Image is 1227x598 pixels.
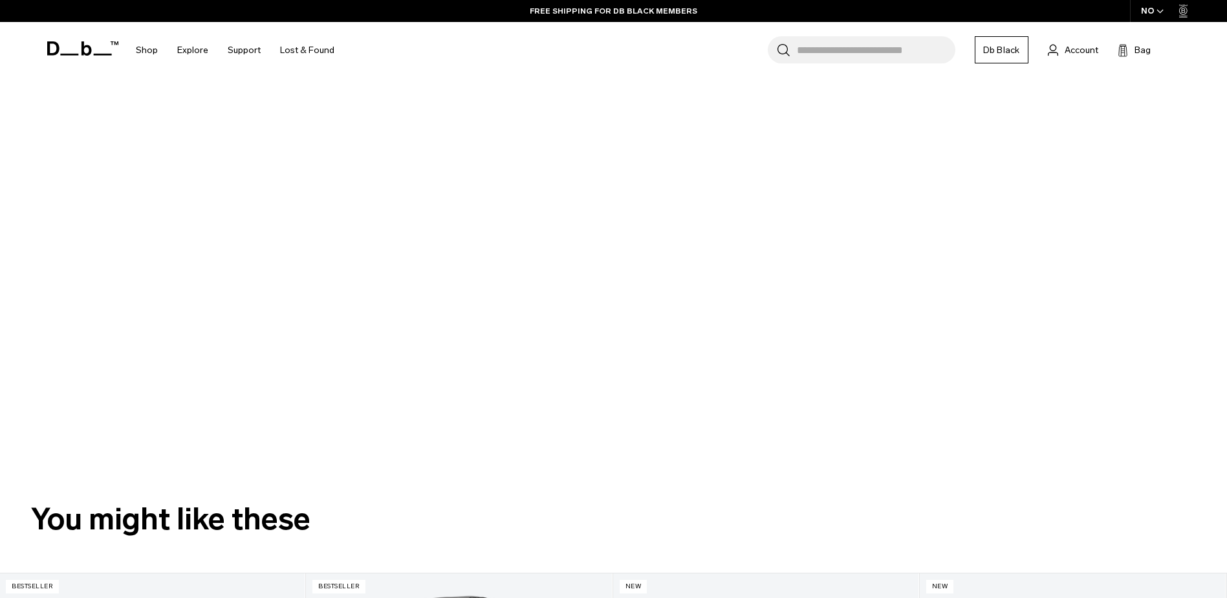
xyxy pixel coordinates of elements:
p: Bestseller [312,580,365,593]
a: FREE SHIPPING FOR DB BLACK MEMBERS [530,5,697,17]
p: New [926,580,954,593]
a: Lost & Found [280,27,334,73]
button: Bag [1118,42,1151,58]
span: Account [1065,43,1098,57]
nav: Main Navigation [126,22,344,78]
h2: You might like these [31,496,1196,542]
a: Support [228,27,261,73]
a: Shop [136,27,158,73]
a: Db Black [975,36,1028,63]
p: Bestseller [6,580,59,593]
p: New [620,580,647,593]
span: Bag [1135,43,1151,57]
a: Account [1048,42,1098,58]
a: Explore [177,27,208,73]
